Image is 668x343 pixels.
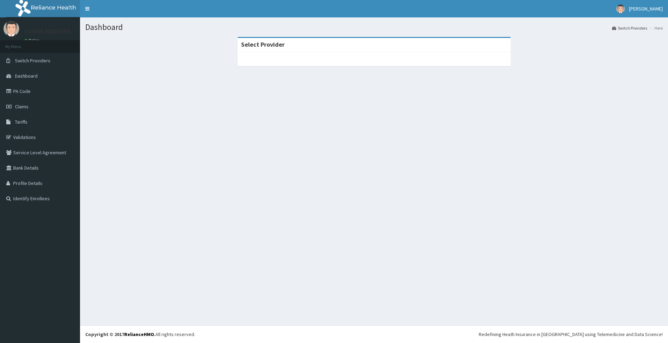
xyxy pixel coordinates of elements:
span: Switch Providers [15,57,50,64]
a: RelianceHMO [124,331,154,337]
p: CLAIMS MANAGER [24,28,71,34]
li: Here [648,25,663,31]
img: User Image [616,5,625,13]
span: Claims [15,103,29,110]
span: Dashboard [15,73,38,79]
strong: Select Provider [241,40,285,48]
a: Online [24,38,41,43]
strong: Copyright © 2017 . [85,331,156,337]
footer: All rights reserved. [80,325,668,343]
h1: Dashboard [85,23,663,32]
a: Switch Providers [612,25,647,31]
span: [PERSON_NAME] [629,6,663,12]
div: Redefining Heath Insurance in [GEOGRAPHIC_DATA] using Telemedicine and Data Science! [479,331,663,338]
img: User Image [3,21,19,37]
span: Tariffs [15,119,27,125]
